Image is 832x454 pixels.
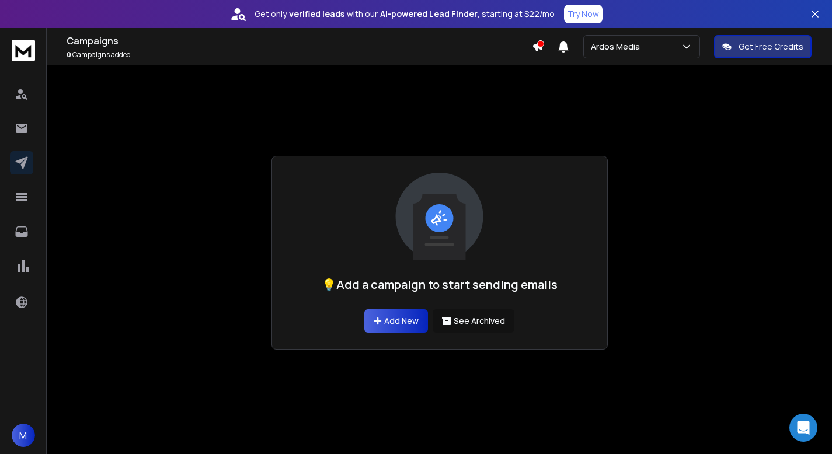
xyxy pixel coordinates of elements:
[380,8,479,20] strong: AI-powered Lead Finder,
[433,309,514,333] button: See Archived
[739,41,803,53] p: Get Free Credits
[12,424,35,447] button: M
[789,414,817,442] div: Open Intercom Messenger
[364,309,428,333] a: Add New
[322,277,558,293] h1: 💡Add a campaign to start sending emails
[714,35,812,58] button: Get Free Credits
[67,50,71,60] span: 0
[568,8,599,20] p: Try Now
[12,40,35,61] img: logo
[564,5,603,23] button: Try Now
[255,8,555,20] p: Get only with our starting at $22/mo
[67,34,532,48] h1: Campaigns
[67,50,532,60] p: Campaigns added
[289,8,344,20] strong: verified leads
[591,41,645,53] p: Ardos Media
